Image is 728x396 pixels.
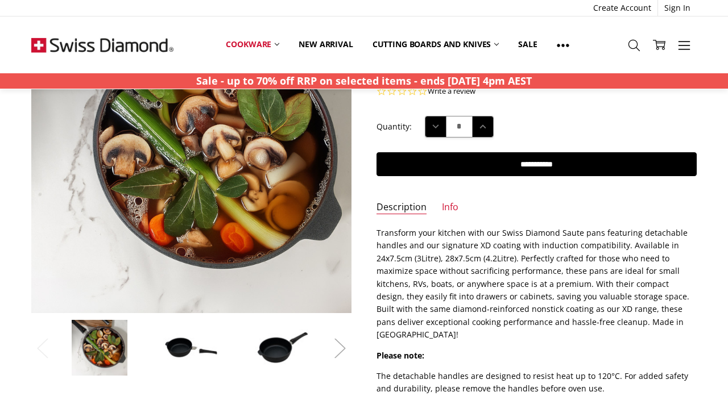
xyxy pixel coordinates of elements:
strong: Sale - up to 70% off RRP on selected items - ends [DATE] 4pm AEST [196,74,532,87]
img: XD Induction 24 x 7.5cm Deep SAUTE PAN w/Detachable Handle [254,328,311,367]
label: Quantity: [377,120,412,133]
strong: Please note: [377,350,424,361]
a: Sale [508,32,547,57]
button: Next [329,331,351,365]
a: Write a review [428,86,475,97]
button: Previous [31,331,54,365]
p: The detachable handles are designed to resist heat up to 120°C. For added safety and durability, ... [377,370,697,395]
p: Transform your kitchen with our Swiss Diamond Saute pans featuring detachable handles and our sig... [377,227,697,341]
a: Show All [547,32,579,57]
a: Cutting boards and knives [363,32,509,57]
a: New arrival [289,32,362,57]
a: Cookware [216,32,289,57]
img: XD Induction 24 x 7.5cm Deep SAUTE PAN w/Detachable Handle [71,319,128,376]
img: XD Induction 24 x 7.5cm Deep SAUTE PAN w/Detachable Handle [163,328,220,367]
a: Description [377,201,427,214]
img: Free Shipping On Every Order [31,16,173,73]
a: Info [442,201,458,214]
